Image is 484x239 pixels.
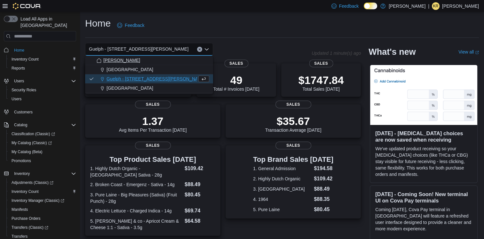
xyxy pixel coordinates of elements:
button: [GEOGRAPHIC_DATA] [85,65,213,74]
span: Customers [12,108,76,116]
span: Sales [135,101,171,108]
button: [PERSON_NAME] [85,56,213,65]
span: Feedback [125,22,144,29]
a: My Catalog (Beta) [9,148,45,156]
a: Adjustments (Classic) [6,178,79,187]
span: My Catalog (Beta) [9,148,76,156]
span: Customers [14,110,33,115]
dt: 4. Electric Lettuce - Charged Indica - 14g [90,208,182,214]
span: Adjustments (Classic) [12,180,53,185]
span: Inventory Count [12,57,39,62]
span: Promotions [9,157,76,165]
p: We've updated product receiving so your [MEDICAL_DATA] choices (like THCa or CBG) stay visible fo... [375,145,472,177]
a: Promotions [9,157,34,165]
span: Manifests [12,207,28,212]
p: Updated 1 minute(s) ago [312,51,361,56]
dt: 2. Broken Coast - Emergenz - Sativa - 14g [90,181,182,188]
div: Kelsie Rutledge [432,2,440,10]
span: Users [9,95,76,103]
span: Inventory Manager (Classic) [9,197,76,204]
div: Total Sales [DATE] [298,74,344,92]
span: Transfers (Classic) [12,225,48,230]
a: Adjustments (Classic) [9,179,56,186]
h3: Top Product Sales [DATE] [90,156,215,163]
p: 1.37 [119,115,187,128]
dd: $80.45 [185,191,215,199]
span: Inventory [14,171,30,176]
a: Classification (Classic) [9,130,58,138]
span: Purchase Orders [9,215,76,222]
dd: $64.58 [185,217,215,225]
dd: $194.58 [314,165,333,172]
span: Sales [224,60,248,67]
input: Dark Mode [364,3,377,9]
p: Coming [DATE], Cova Pay terminal in [GEOGRAPHIC_DATA] will feature a refreshed user interface des... [375,206,472,232]
dt: 3. [GEOGRAPHIC_DATA] [253,186,311,192]
h3: [DATE] - [MEDICAL_DATA] choices are now saved when receiving [375,130,472,143]
p: $35.67 [265,115,321,128]
span: Load All Apps in [GEOGRAPHIC_DATA] [18,16,76,29]
button: Promotions [6,156,79,165]
span: Security Roles [12,87,36,93]
a: Feedback [115,19,147,32]
svg: External link [475,51,479,54]
span: Users [12,77,76,85]
p: 49 [213,74,259,87]
span: Transfers (Classic) [9,224,76,231]
a: Inventory Manager (Classic) [6,196,79,205]
button: Inventory [12,170,32,177]
p: $1747.84 [298,74,344,87]
button: Manifests [6,205,79,214]
button: Purchase Orders [6,214,79,223]
button: Catalog [1,120,79,129]
dt: 3. Pure Laine - Big Pleasures (Sativa) (Fruit Punch) - 28g [90,192,182,204]
span: Feedback [339,3,359,9]
span: Adjustments (Classic) [9,179,76,186]
h3: Top Brand Sales [DATE] [253,156,333,163]
dt: 1. Highly Dutch Organic - [GEOGRAPHIC_DATA] Sativa - 28g [90,165,182,178]
dt: 1. General Admission [253,165,311,172]
span: [PERSON_NAME] [103,57,140,63]
span: Home [14,48,24,53]
h1: Home [85,17,111,30]
span: Transfers [12,234,28,239]
span: My Catalog (Beta) [12,149,43,154]
dt: 4. 1964 [253,196,311,202]
dt: 2. Highly Dutch Organic [253,176,311,182]
span: Catalog [12,121,76,129]
button: Reports [6,64,79,73]
div: Choose from the following options [85,56,213,93]
dd: $109.42 [314,175,333,183]
img: Cova [13,3,41,9]
button: Guelph - [STREET_ADDRESS][PERSON_NAME] [85,74,213,84]
a: Reports [9,64,28,72]
span: Sales [309,60,333,67]
button: My Catalog (Beta) [6,147,79,156]
span: Catalog [14,122,27,128]
dd: $88.49 [314,185,333,193]
span: Promotions [12,158,31,163]
p: | [428,2,429,10]
h2: What's new [369,47,416,57]
span: [GEOGRAPHIC_DATA] [107,85,153,91]
span: Security Roles [9,86,76,94]
div: Avg Items Per Transaction [DATE] [119,115,187,133]
span: [GEOGRAPHIC_DATA] [107,66,153,73]
dd: $80.45 [314,206,333,213]
a: Purchase Orders [9,215,43,222]
span: Users [14,78,24,84]
button: Inventory Count [6,187,79,196]
button: Catalog [12,121,30,129]
span: Users [12,96,21,102]
button: [GEOGRAPHIC_DATA] [85,84,213,93]
span: Classification (Classic) [9,130,76,138]
dt: 5. [PERSON_NAME] & co - Apricot Cream & Cheese 1:1 - Sativa - 3.5g [90,218,182,231]
button: Close list of options [204,47,209,52]
dd: $109.42 [185,165,215,172]
span: KR [433,2,439,10]
dd: $69.74 [185,207,215,215]
span: Reports [12,66,25,71]
span: Inventory [12,170,76,177]
h3: [DATE] - Coming Soon! New terminal UI on Cova Pay terminals [375,191,472,204]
